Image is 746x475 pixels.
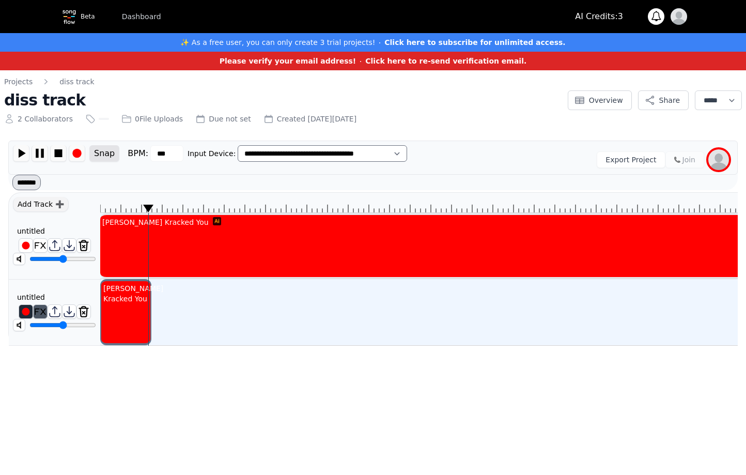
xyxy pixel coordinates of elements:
button: Export Project [597,151,665,168]
img: trash-VMEC2UDV.svg [77,239,90,252]
strong: Please verify your email address! [220,57,356,65]
a: Overview [568,98,632,108]
label: Input Device: [188,148,236,159]
img: record-BSW3YWYX.svg [19,239,33,252]
strong: Click here to re-send verification email. [365,57,526,65]
a: Dashboard [116,7,167,26]
p: Beta [81,12,95,21]
img: export-FJOLR6JH.svg [63,239,76,252]
div: [PERSON_NAME] Kracked You [100,215,211,229]
img: phone-UTJ6M45A.svg [674,157,680,163]
img: effects-YESYWAN3.svg [34,239,47,252]
img: import-GJ37EX3T.svg [48,239,61,252]
img: import-GJ37EX3T.svg [48,305,61,318]
div: untitled [13,292,49,302]
h2: diss track [4,91,562,110]
img: record-BSW3YWYX.svg [69,145,85,161]
img: trash-VMEC2UDV.svg [77,305,90,318]
img: 1051px-Adobe_Illustrator_CC_icon.svg.png [213,217,221,225]
img: stop-IIWY7GUR.svg [51,145,66,161]
button: Share [638,90,689,110]
p: Due not set [209,114,251,124]
button: Snap [89,145,119,162]
a: diss track [59,76,94,87]
img: defaultdp-GMBFNSZB.png [708,149,729,170]
a: Projects [4,76,33,87]
img: record-BSW3YWYX.svg [19,305,33,318]
img: Topline [59,6,80,27]
div: [PERSON_NAME] Kracked You [101,281,165,306]
div: 0 File Uploads [121,114,183,124]
p: AI Credits: 3 [575,10,623,23]
button: Join [665,151,704,168]
strong: Click here to subscribe for unlimited access. [384,38,565,47]
strong: ✨ As a free user, you can only create 3 trial projects! [180,38,375,47]
button: Overview [568,90,632,110]
div: Add Track ➕ [13,197,69,212]
p: Created [DATE][DATE] [277,114,357,124]
nav: Breadcrumb [4,76,562,87]
img: unmute-VYQ6XJBC.svg [13,319,25,331]
button: Please verify your email address!Click here to re-send verification email. [220,55,527,67]
img: effects-YESYWAN3.svg [34,305,47,318]
p: 2 Collaborators [18,114,73,124]
img: pause-7FOZAIPN.svg [32,145,48,161]
label: BPM: [128,147,148,160]
button: ✨ As a free user, you can only create 3 trial projects!Click here to subscribe for unlimited access. [180,36,565,49]
img: unmute-VYQ6XJBC.svg [13,253,25,265]
img: play-HN6QGP6F.svg [13,145,29,161]
div: untitled [13,226,49,236]
img: export-FJOLR6JH.svg [63,305,76,318]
